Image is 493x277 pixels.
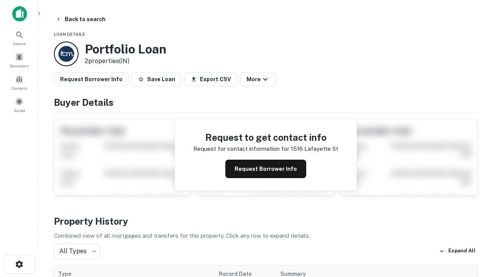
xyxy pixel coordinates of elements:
button: Export CSV [184,72,237,86]
button: Back to search [52,12,109,26]
a: Borrowers [2,50,36,70]
a: Saved [2,94,36,115]
div: All Types [54,244,100,259]
h4: Property History [54,214,478,228]
h4: Buyer Details [54,95,478,109]
a: Contacts [2,72,36,93]
p: Combined view of all mortgages and transfers for this property. Click any row to expand details. [54,231,478,240]
a: Search [2,27,36,48]
iframe: Chat Widget [454,191,493,228]
button: Save Loan [132,72,181,86]
span: Saved [14,107,25,113]
button: Expand All [437,245,478,257]
button: More [240,72,276,86]
span: Contacts [12,85,27,91]
span: Loan Details [54,32,85,37]
img: capitalize-icon.png [12,6,27,22]
span: Search [13,40,26,47]
h3: Portfolio Loan [85,42,166,57]
p: 1516 lafayette st [291,144,338,154]
p: 2 properties (IN) [85,57,166,66]
p: Request for contact information for [193,144,289,154]
span: Borrowers [10,63,29,69]
button: Request Borrower Info [54,72,129,86]
h4: Request to get contact info [193,130,338,144]
button: Request Borrower Info [225,160,306,178]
